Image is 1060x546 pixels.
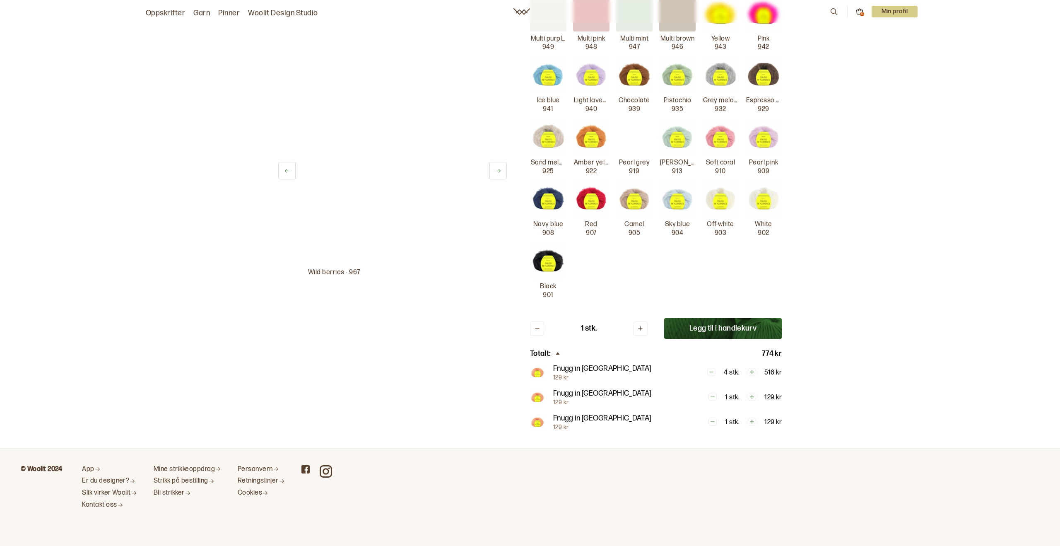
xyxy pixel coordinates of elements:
p: 129 kr [553,423,700,432]
p: 913 [672,167,682,176]
a: Woolit Design Studio [248,7,318,19]
p: 908 [542,229,554,238]
p: 129 kr [764,393,782,403]
p: Multi mint [620,35,649,43]
p: Grey melange [703,97,738,105]
a: Garn [193,7,210,19]
a: Slik virker Woolit [82,489,137,498]
p: 902 [758,229,769,238]
p: Yellow [711,35,730,43]
img: Navy blue [530,181,566,217]
img: Chocolate [616,57,653,93]
a: Cookies [238,489,285,498]
p: 935 [672,105,683,114]
a: Personvern [238,465,285,474]
img: Grey melange [702,57,739,93]
p: Totalt: [530,349,550,359]
p: Sky blue [665,220,690,229]
a: Kontakt oss [82,501,137,510]
div: 3 [860,12,864,16]
p: Fnugg in [GEOGRAPHIC_DATA] [553,413,700,423]
p: Off-white [707,220,734,229]
img: Bilde av garn [530,390,545,405]
p: 905 [629,229,640,238]
p: 943 [715,43,726,52]
a: Woolit on Instagram [320,465,332,478]
p: 903 [715,229,726,238]
p: 940 [585,105,597,114]
p: Pistachio [664,97,691,105]
a: Oppskrifter [146,7,185,19]
img: Espresso melange [745,57,782,93]
a: Er du designer? [82,477,137,486]
a: Woolit on Facebook [301,465,310,474]
p: 949 [542,43,554,52]
a: Retningslinjer [238,477,285,486]
img: White [745,181,782,217]
p: Soft coral [706,159,735,167]
p: 129 kr [553,399,700,407]
p: Sand melange [531,159,566,167]
p: 1 stk. [725,393,740,403]
p: 909 [758,167,769,176]
p: Pearl pink [749,159,778,167]
img: Ice blue [530,57,566,93]
p: Multi pink [578,35,605,43]
p: Pink [758,35,770,43]
img: Amber yellow [573,119,609,155]
img: Light lavender [573,57,609,93]
button: 3 [856,8,863,15]
img: Bilde av garn [530,415,545,430]
a: Woolit [513,8,530,15]
p: Fnugg in [GEOGRAPHIC_DATA] [553,389,700,399]
p: Multi brown [660,35,694,43]
button: User dropdown [872,6,918,17]
p: 925 [542,167,554,176]
img: Pistachio [659,57,696,93]
p: Multi purple [531,35,566,43]
a: Pinner [218,7,240,19]
img: Pearl pink [745,119,782,155]
p: 901 [543,291,553,300]
p: 774 kr [762,349,782,359]
p: 1 stk. [725,418,740,428]
img: Bilde av garn [530,365,545,380]
img: Black [530,243,566,279]
p: 516 kr [764,368,782,378]
p: 946 [672,43,683,52]
a: Bli strikker [154,489,221,498]
p: Espresso melange [746,97,781,105]
img: Red [573,181,609,217]
p: Ice blue [537,97,560,105]
a: App [82,465,137,474]
p: 939 [629,105,640,114]
p: Pearl grey [619,159,650,167]
p: Red [585,220,597,229]
p: Chocolate [619,97,650,105]
img: Sky blue [659,181,696,217]
p: 929 [758,105,769,114]
p: Navy blue [533,220,563,229]
img: Off-white [702,181,739,217]
p: 907 [586,229,596,238]
p: Fnugg in [GEOGRAPHIC_DATA] [553,364,699,374]
p: 941 [543,105,553,114]
p: 129 kr [553,374,699,382]
p: Black [540,283,556,291]
a: Strikk på bestilling [154,477,221,486]
p: Camel [624,220,644,229]
p: Wild berries - 967 [308,268,477,277]
p: 932 [715,105,726,114]
p: 910 [715,167,725,176]
img: Soft coral [702,119,739,155]
img: Camel [616,181,653,217]
p: 919 [629,167,639,176]
p: 1 stk. [581,324,597,333]
p: Light lavender [574,97,609,105]
div: Totalt: [530,349,562,359]
p: Amber yellow [574,159,609,167]
button: Legg til i handlekurv [664,318,782,339]
p: 948 [585,43,597,52]
p: White [755,220,772,229]
img: Sand melange [530,119,566,155]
